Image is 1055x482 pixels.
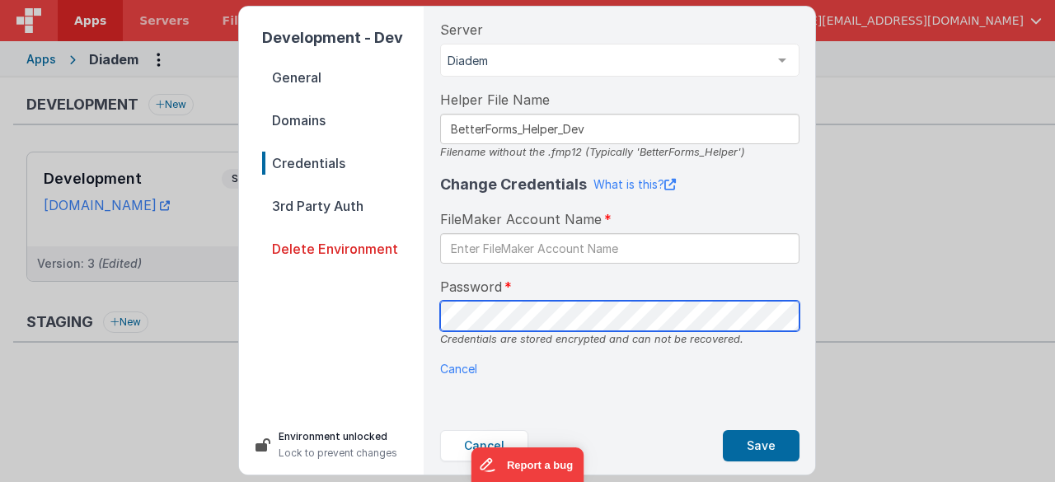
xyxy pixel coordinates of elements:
h4: Change Credentials [440,173,587,196]
p: Cancel [440,360,799,377]
span: Password [440,277,502,297]
span: 3rd Party Auth [262,194,424,218]
span: Delete Environment [262,237,424,260]
span: Helper File Name [440,90,550,110]
div: Credentials are stored encrypted and can not be recovered. [440,331,799,347]
div: Filename without the .fmp12 (Typically 'BetterForms_Helper') [440,144,799,160]
button: Save [723,430,799,461]
p: Lock to prevent changes [279,445,397,461]
span: General [262,66,424,89]
span: Server [440,20,483,40]
span: Diadem [448,53,766,69]
p: Environment unlocked [279,428,397,445]
h2: Development - Dev [262,26,424,49]
span: Domains [262,109,424,132]
iframe: Marker.io feedback button [471,447,584,482]
button: Cancel [440,430,528,461]
span: FileMaker Account Name [440,209,602,229]
span: Credentials [262,152,424,175]
input: Enter BetterForms Helper Name [440,114,799,144]
a: What is this? [593,176,676,193]
input: Enter FileMaker Account Name [440,233,799,264]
